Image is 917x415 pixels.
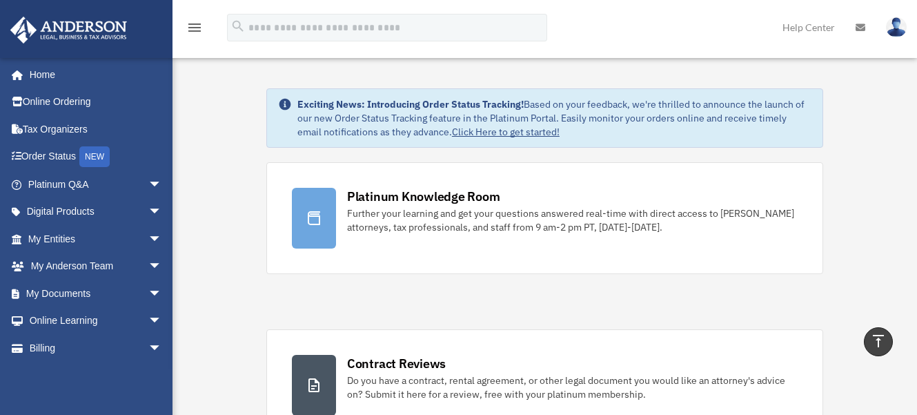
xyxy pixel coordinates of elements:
a: My Anderson Teamarrow_drop_down [10,253,183,280]
a: Home [10,61,176,88]
span: arrow_drop_down [148,334,176,363]
div: Based on your feedback, we're thrilled to announce the launch of our new Order Status Tracking fe... [297,97,811,139]
a: Online Learningarrow_drop_down [10,307,183,335]
a: Click Here to get started! [452,126,560,138]
div: Contract Reviews [347,355,446,372]
a: My Entitiesarrow_drop_down [10,225,183,253]
div: Do you have a contract, rental agreement, or other legal document you would like an attorney's ad... [347,374,798,401]
a: Events Calendar [10,362,183,389]
a: menu [186,24,203,36]
div: Further your learning and get your questions answered real-time with direct access to [PERSON_NAM... [347,206,798,234]
span: arrow_drop_down [148,198,176,226]
span: arrow_drop_down [148,253,176,281]
a: Platinum Q&Aarrow_drop_down [10,171,183,198]
span: arrow_drop_down [148,280,176,308]
i: vertical_align_top [870,333,887,349]
span: arrow_drop_down [148,171,176,199]
div: NEW [79,146,110,167]
a: Order StatusNEW [10,143,183,171]
span: arrow_drop_down [148,307,176,336]
i: menu [186,19,203,36]
a: vertical_align_top [864,327,893,356]
a: Online Ordering [10,88,183,116]
span: arrow_drop_down [148,225,176,253]
a: Tax Organizers [10,115,183,143]
img: User Pic [886,17,907,37]
img: Anderson Advisors Platinum Portal [6,17,131,44]
a: My Documentsarrow_drop_down [10,280,183,307]
a: Billingarrow_drop_down [10,334,183,362]
strong: Exciting News: Introducing Order Status Tracking! [297,98,524,110]
a: Platinum Knowledge Room Further your learning and get your questions answered real-time with dire... [266,162,823,274]
div: Platinum Knowledge Room [347,188,500,205]
a: Digital Productsarrow_drop_down [10,198,183,226]
i: search [230,19,246,34]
